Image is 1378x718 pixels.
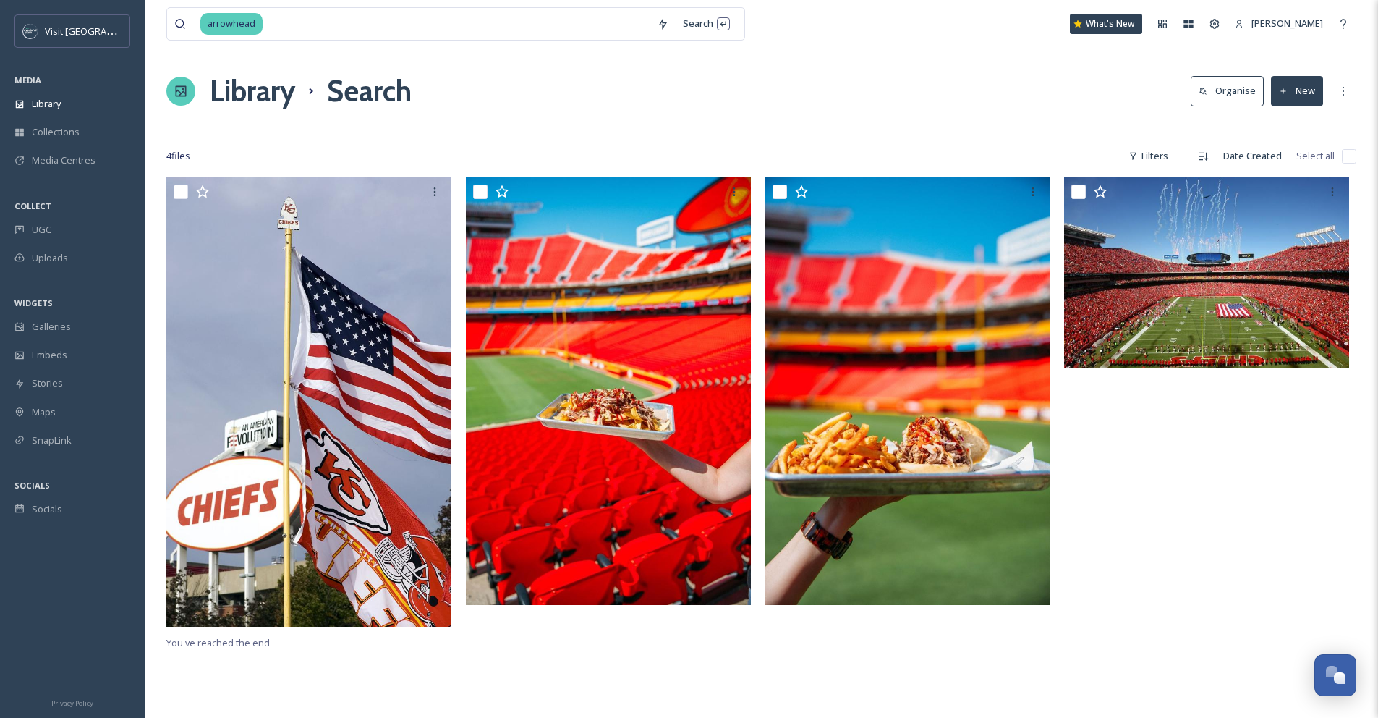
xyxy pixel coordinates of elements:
span: Select all [1296,149,1335,163]
div: Date Created [1216,142,1289,170]
button: New [1271,76,1323,106]
button: Organise [1191,76,1264,106]
h1: Search [327,69,412,113]
span: MEDIA [14,75,41,85]
a: Library [210,69,295,113]
span: SOCIALS [14,480,50,491]
span: Collections [32,125,80,139]
span: SnapLink [32,434,72,447]
span: Library [32,97,61,111]
span: UGC [32,223,51,237]
img: c3es6xdrejuflcaqpovn.png [23,24,38,38]
button: Open Chat [1314,654,1356,696]
span: arrowhead [200,13,263,34]
img: Arrowhead_05_WAS exterior copy.jpg [166,177,451,626]
a: What's New [1070,14,1142,34]
span: Uploads [32,251,68,265]
span: Media Centres [32,153,95,167]
span: You've reached the end [166,636,270,649]
span: 4 file s [166,149,190,163]
a: Privacy Policy [51,693,93,711]
div: Filters [1121,142,1175,170]
span: [PERSON_NAME] [1251,17,1323,30]
span: Maps [32,405,56,419]
span: Socials [32,502,62,516]
img: BTB Arrowhead 1.jpeg [765,177,1050,605]
span: Galleries [32,320,71,334]
span: Stories [32,376,63,390]
div: Search [676,9,737,38]
img: BTB Arrowhead 2.jpeg [466,177,751,605]
span: COLLECT [14,200,51,211]
span: Privacy Policy [51,698,93,708]
span: WIDGETS [14,297,53,308]
a: [PERSON_NAME] [1228,9,1330,38]
img: Arrowhead+Stadium+Interior_05415e9f-b181-4425-87b2-5996be0d386e-prv.jpg [1064,177,1349,368]
span: Embeds [32,348,67,362]
span: Visit [GEOGRAPHIC_DATA] [45,24,157,38]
